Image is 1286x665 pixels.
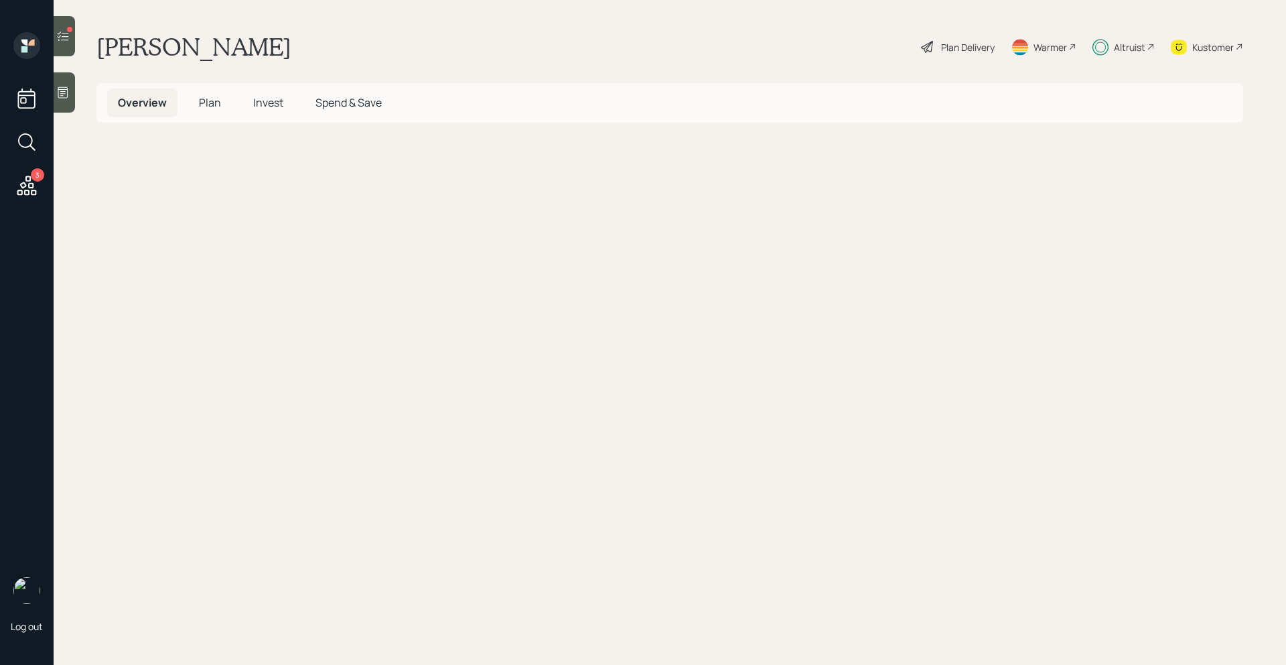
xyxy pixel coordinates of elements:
span: Plan [199,95,221,110]
span: Invest [253,95,283,110]
div: Plan Delivery [941,40,995,54]
h1: [PERSON_NAME] [96,32,291,62]
img: michael-russo-headshot.png [13,577,40,604]
span: Overview [118,95,167,110]
span: Spend & Save [315,95,382,110]
div: Log out [11,620,43,633]
div: Kustomer [1192,40,1234,54]
div: Altruist [1114,40,1145,54]
div: 3 [31,168,44,182]
div: Warmer [1033,40,1067,54]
